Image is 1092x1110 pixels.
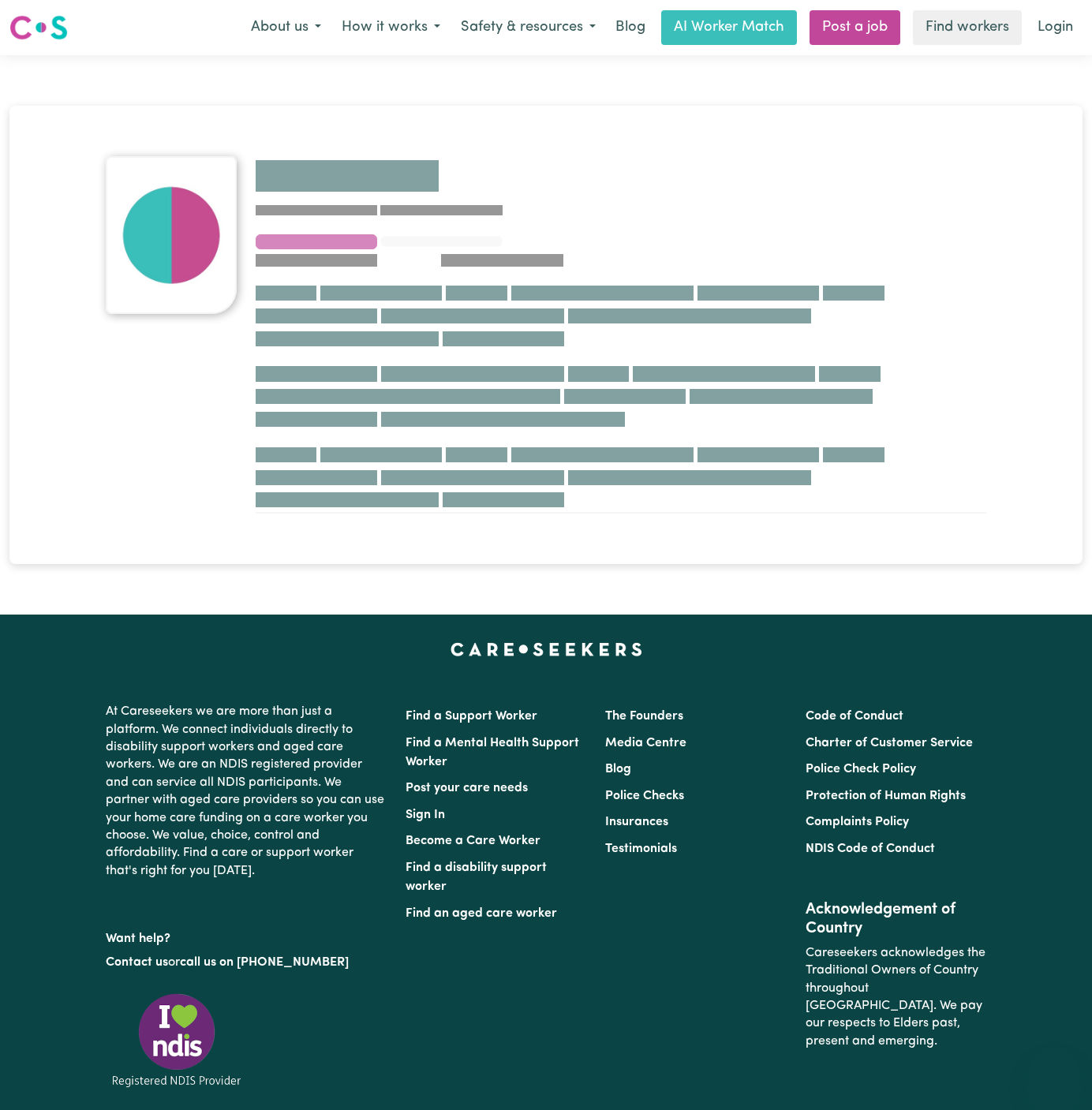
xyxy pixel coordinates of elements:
a: Police Check Policy [806,763,916,776]
a: Login [1028,10,1083,45]
button: Safety & resources [451,11,606,44]
a: The Founders [605,710,683,723]
a: Post a job [810,10,900,45]
button: About us [241,11,331,44]
p: Want help? [106,924,387,947]
a: Complaints Policy [806,816,909,828]
a: Blog [605,763,631,776]
a: Careseekers logo [9,9,68,46]
a: Blog [606,10,655,45]
a: Become a Care Worker [406,835,540,847]
a: Code of Conduct [806,710,903,723]
h2: Acknowledgement of Country [806,900,986,938]
iframe: Button to launch messaging window [1029,1047,1079,1097]
a: Find an aged care worker [406,907,557,920]
a: Find a Support Worker [406,710,537,723]
a: Police Checks [605,790,684,802]
a: Charter of Customer Service [806,737,973,749]
a: Sign In [406,809,445,821]
a: NDIS Code of Conduct [806,843,935,855]
a: Find workers [913,10,1022,45]
p: At Careseekers we are more than just a platform. We connect individuals directly to disability su... [106,697,387,886]
a: call us on [PHONE_NUMBER] [180,956,349,969]
p: Careseekers acknowledges the Traditional Owners of Country throughout [GEOGRAPHIC_DATA]. We pay o... [806,938,986,1056]
a: Testimonials [605,843,677,855]
a: AI Worker Match [661,10,797,45]
a: Find a disability support worker [406,861,547,893]
button: How it works [331,11,451,44]
a: Find a Mental Health Support Worker [406,737,579,768]
img: Registered NDIS provider [106,991,248,1089]
a: Insurances [605,816,668,828]
a: Media Centre [605,737,686,749]
a: Contact us [106,956,168,969]
img: Careseekers logo [9,13,68,42]
a: Careseekers home page [451,643,642,656]
a: Post your care needs [406,782,528,794]
p: or [106,947,387,977]
a: Protection of Human Rights [806,790,966,802]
